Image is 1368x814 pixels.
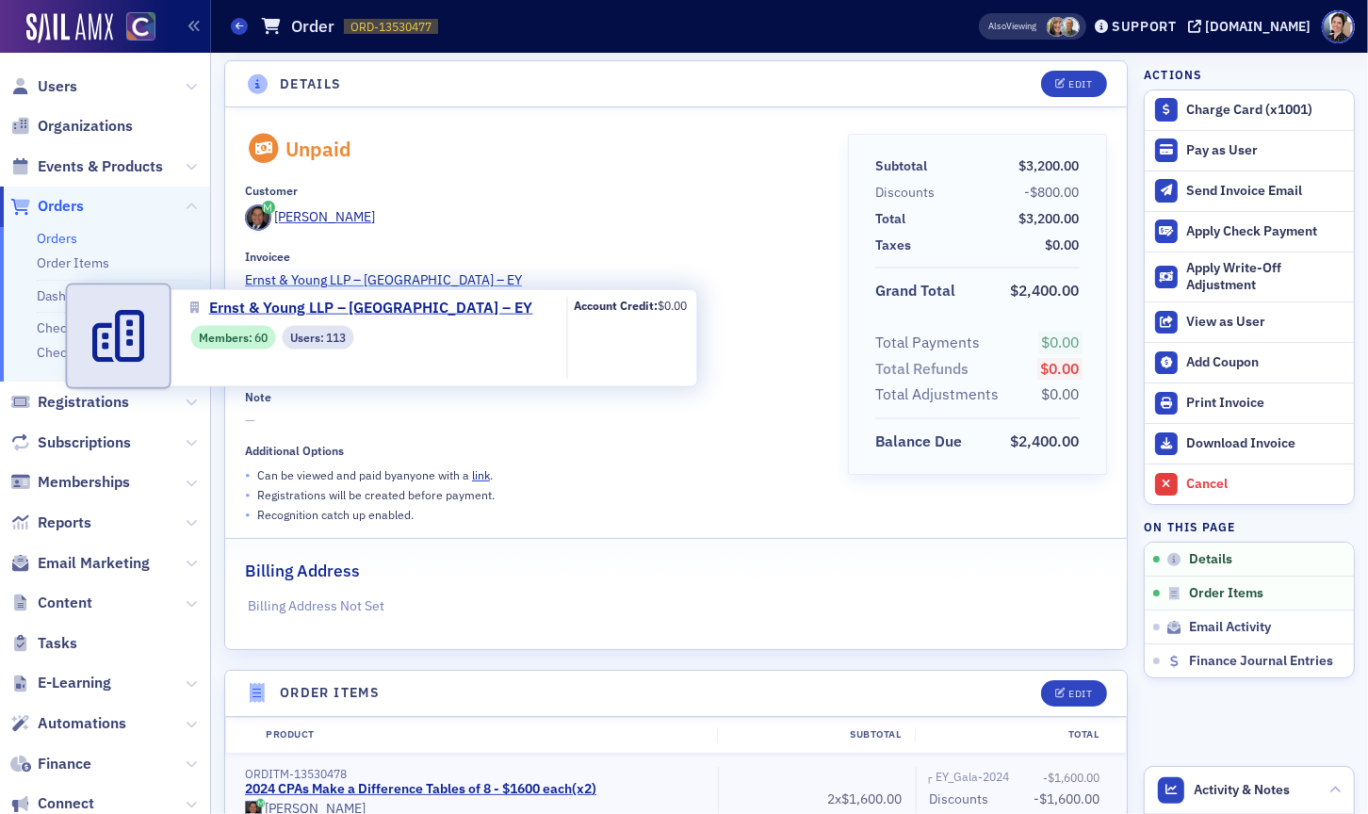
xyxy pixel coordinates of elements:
span: — [245,411,822,431]
a: Tasks [10,633,77,654]
span: Total [875,209,912,229]
span: Total Adjustments [875,383,1005,406]
span: $2,400.00 [1011,281,1080,300]
span: ORD-13530477 [350,19,432,35]
span: • [245,485,251,505]
h4: Order Items [280,683,380,703]
span: Memberships [38,472,130,493]
span: E-Learning [38,673,111,693]
span: $3,200.00 [1019,157,1080,174]
span: Balance Due [875,431,969,453]
a: Ernst & Young LLP – [GEOGRAPHIC_DATA] – EY [190,297,546,319]
span: Connect [38,793,94,814]
div: Support [1112,18,1177,35]
h4: On this page [1144,518,1355,535]
div: Apply Check Payment [1186,223,1344,240]
span: Users : [290,329,326,346]
span: Ernst & Young LLP – [GEOGRAPHIC_DATA] – EY [209,297,533,319]
div: Grand Total [875,280,955,302]
a: Automations [10,713,126,734]
button: Apply Write-Off Adjustment [1145,252,1354,302]
a: Content [10,593,92,613]
a: [PERSON_NAME] [245,204,376,231]
div: Also [989,20,1007,32]
span: Total Refunds [875,358,975,381]
div: Apply Write-Off Adjustment [1186,260,1344,293]
span: Viewing [989,20,1037,33]
span: Members : [199,329,254,346]
p: Registrations will be created before payment. [257,486,495,503]
div: Edit [1068,79,1092,90]
span: Finance Journal Entries [1189,653,1333,670]
a: Connect [10,793,94,814]
p: Billing Address Not Set [249,596,1104,616]
a: Email Marketing [10,553,150,574]
h4: Actions [1144,66,1202,83]
span: EY_Gala-2024 [936,768,1016,785]
a: E-Learning [10,673,111,693]
span: $2,400.00 [1011,431,1080,450]
span: Profile [1322,10,1355,43]
button: Apply Check Payment [1145,211,1354,252]
span: $0.00 [658,298,687,313]
span: Reports [38,513,91,533]
a: Subscriptions [10,432,131,453]
a: 2024 CPAs Make a Difference Tables of 8 - $1600 each(x2) [245,781,596,798]
span: Automations [38,713,126,734]
div: Send Invoice Email [1186,183,1344,200]
a: Users [10,76,77,97]
span: • [245,505,251,525]
h2: Billing Address [245,559,360,583]
span: Lauren Standiford [1047,17,1067,37]
div: Invoicee [245,250,290,264]
div: ORDITM-13530478 [245,767,705,781]
span: Registrations [38,392,129,413]
span: Subtotal [875,156,934,176]
img: SailAMX [126,12,155,41]
div: Taxes [875,236,911,255]
div: Cancel [1186,476,1344,493]
div: Subtotal [875,156,927,176]
div: Download Invoice [1186,435,1344,452]
span: Total Payments [875,332,986,354]
div: Total Refunds [875,358,969,381]
a: Orders [10,196,84,217]
div: [PERSON_NAME] [275,207,376,227]
a: Registrations [10,392,129,413]
span: Ernst & Young LLP – Denver – EY [245,270,522,290]
a: Memberships [10,472,130,493]
span: Order Items [1189,585,1263,602]
a: Order Items [37,254,109,271]
div: Note [245,390,271,404]
button: Pay as User [1145,130,1354,171]
div: Print Invoice [1186,395,1344,412]
span: 2x [824,790,905,809]
a: Ernst & Young LLP – [GEOGRAPHIC_DATA] – EY [245,270,822,290]
span: Finance [38,754,91,774]
p: Recognition catch up enabled. [257,506,414,523]
span: Users [38,76,77,97]
div: View as User [1186,314,1344,331]
button: Add Coupon [1145,342,1354,383]
button: [DOMAIN_NAME] [1188,20,1317,33]
div: Charge Card (x1001) [1186,102,1344,119]
button: View as User [1145,301,1354,342]
a: Print Invoice [1145,383,1354,423]
img: SailAMX [26,13,113,43]
span: Orders [38,196,84,217]
a: Dashboard [37,287,100,304]
span: Organizations [38,116,133,137]
span: ┌ [926,771,932,786]
p: Can be viewed and paid by anyone with a . [257,466,493,483]
span: $0.00 [1041,359,1080,378]
span: -$800.00 [1025,184,1080,201]
a: Reports [10,513,91,533]
div: Product [252,727,717,742]
div: Customer [245,184,298,198]
a: Events & Products [10,156,163,177]
span: Content [38,593,92,613]
button: Edit [1041,71,1106,97]
span: Email Activity [1189,619,1271,636]
div: Total [875,209,905,229]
